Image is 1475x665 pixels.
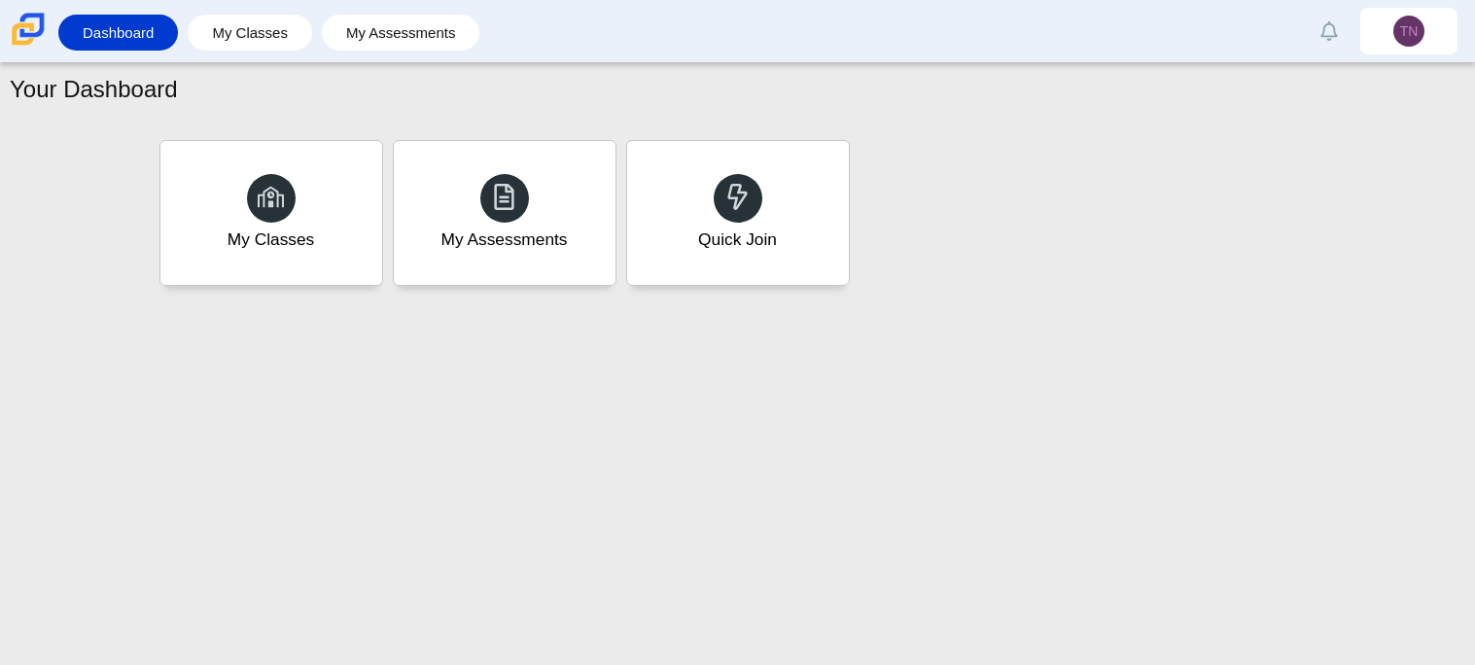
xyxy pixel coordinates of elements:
a: My Assessments [332,15,471,51]
a: TN [1360,8,1457,54]
h1: Your Dashboard [10,73,178,106]
img: Carmen School of Science & Technology [8,9,49,50]
a: Carmen School of Science & Technology [8,36,49,52]
a: My Classes [159,140,383,286]
a: Dashboard [68,15,168,51]
a: My Classes [197,15,302,51]
span: TN [1400,24,1419,38]
div: My Assessments [441,227,568,252]
div: My Classes [228,227,315,252]
a: Alerts [1308,10,1351,52]
div: Quick Join [698,227,777,252]
a: Quick Join [626,140,850,286]
a: My Assessments [393,140,616,286]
